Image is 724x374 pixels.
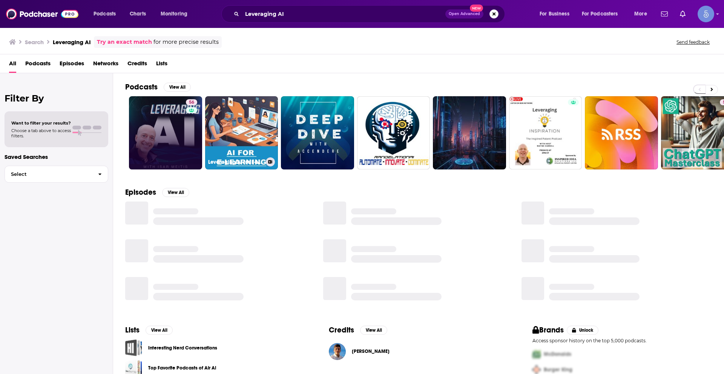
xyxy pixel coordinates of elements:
[97,38,152,46] a: Try an exact match
[329,339,508,363] button: Ken Jon MiyachiKen Jon Miyachi
[577,8,629,20] button: open menu
[532,325,564,335] h2: Brands
[125,82,191,92] a: PodcastsView All
[567,326,599,335] button: Unlock
[161,9,187,19] span: Monitoring
[329,325,354,335] h2: Credits
[11,128,71,139] span: Choose a tab above to access filters.
[529,346,544,362] img: First Pro Logo
[658,8,671,20] a: Show notifications dropdown
[205,96,278,169] a: Leveraging AI for E-Learning
[540,9,569,19] span: For Business
[242,8,445,20] input: Search podcasts, credits, & more...
[125,325,140,335] h2: Lists
[125,8,150,20] a: Charts
[53,38,91,46] h3: Leveraging AI
[130,9,146,19] span: Charts
[88,8,126,20] button: open menu
[5,172,92,177] span: Select
[698,6,714,22] span: Logged in as Spiral5-G1
[148,344,217,352] a: Interesting Nerd Conversations
[677,8,689,20] a: Show notifications dropdown
[445,9,483,18] button: Open AdvancedNew
[94,9,116,19] span: Podcasts
[162,188,189,197] button: View All
[11,120,71,126] span: Want to filter your results?
[544,351,571,357] span: McDonalds
[189,99,194,106] span: 56
[5,93,108,104] h2: Filter By
[352,348,390,354] span: [PERSON_NAME]
[698,6,714,22] button: Show profile menu
[148,364,216,372] a: Top Favorite Podcasts of Air Ai
[186,99,197,105] a: 56
[155,8,197,20] button: open menu
[129,96,202,169] a: 56
[674,39,712,45] button: Send feedback
[153,38,219,46] span: for more precise results
[60,57,84,73] a: Episodes
[208,159,263,165] h3: Leveraging AI for E-Learning
[534,8,579,20] button: open menu
[360,326,387,335] button: View All
[125,188,156,197] h2: Episodes
[125,325,173,335] a: ListsView All
[229,5,512,23] div: Search podcasts, credits, & more...
[25,57,51,73] a: Podcasts
[329,325,387,335] a: CreditsView All
[93,57,118,73] a: Networks
[470,5,483,12] span: New
[634,9,647,19] span: More
[449,12,480,16] span: Open Advanced
[5,153,108,160] p: Saved Searches
[146,326,173,335] button: View All
[544,366,572,373] span: Burger King
[25,38,44,46] h3: Search
[125,188,189,197] a: EpisodesView All
[329,343,346,360] img: Ken Jon Miyachi
[582,9,618,19] span: For Podcasters
[5,166,108,183] button: Select
[9,57,16,73] a: All
[6,7,78,21] img: Podchaser - Follow, Share and Rate Podcasts
[125,339,142,356] a: Interesting Nerd Conversations
[164,83,191,92] button: View All
[156,57,167,73] a: Lists
[629,8,657,20] button: open menu
[352,348,390,354] a: Ken Jon Miyachi
[127,57,147,73] a: Credits
[532,338,712,343] p: Access sponsor history on the top 5,000 podcasts.
[698,6,714,22] img: User Profile
[125,82,158,92] h2: Podcasts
